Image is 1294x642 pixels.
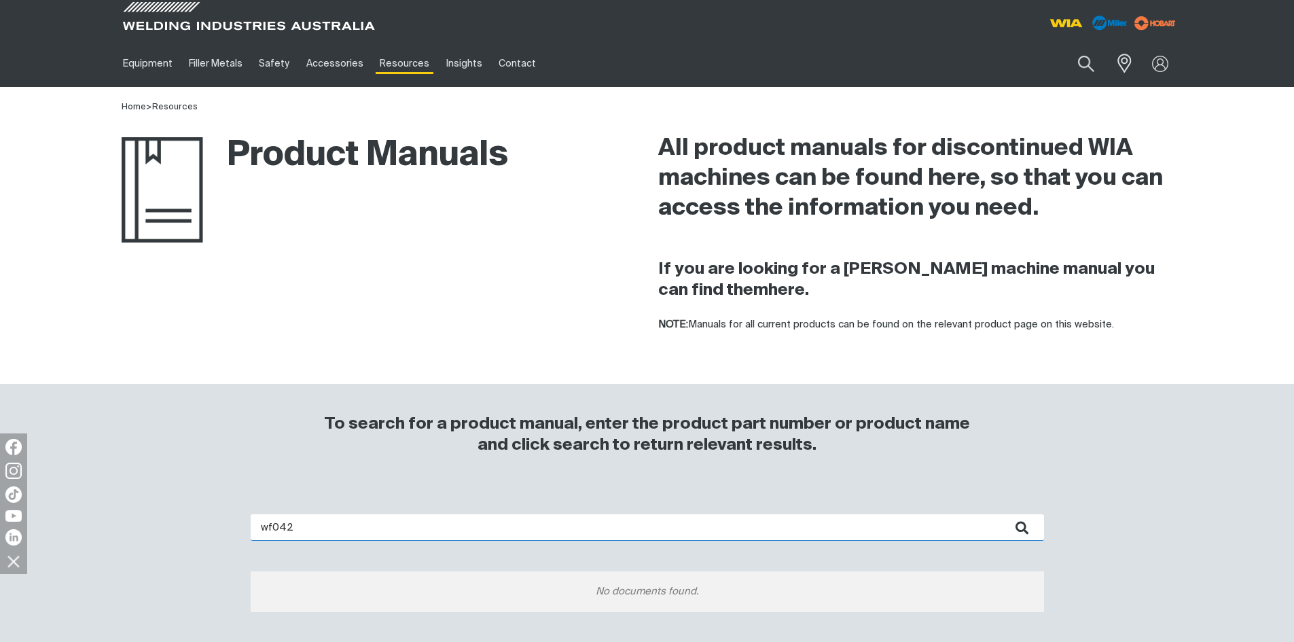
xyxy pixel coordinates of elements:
a: Safety [251,40,298,87]
img: miller [1130,13,1180,33]
input: Product name or item number... [1045,48,1109,79]
button: Search products [1063,48,1109,79]
a: Equipment [115,40,181,87]
strong: If you are looking for a [PERSON_NAME] machine manual you can find them [658,261,1155,298]
a: Filler Metals [181,40,251,87]
img: Instagram [5,463,22,479]
h1: Product Manuals [122,134,508,178]
a: Resources [152,103,198,111]
h3: To search for a product manual, enter the product part number or product name and click search to... [319,414,976,456]
img: TikTok [5,486,22,503]
a: Home [122,103,146,111]
img: LinkedIn [5,529,22,546]
nav: Main [115,40,914,87]
a: here. [768,282,809,298]
a: Accessories [298,40,372,87]
span: > [146,103,152,111]
img: YouTube [5,510,22,522]
img: hide socials [2,550,25,573]
a: Resources [372,40,437,87]
div: No documents found. [251,571,1044,612]
p: Manuals for all current products can be found on the relevant product page on this website. [658,317,1173,333]
input: Enter search... [251,514,1044,541]
h2: All product manuals for discontinued WIA machines can be found here, so that you can access the i... [658,134,1173,224]
strong: NOTE: [658,319,688,329]
img: Facebook [5,439,22,455]
a: Contact [490,40,544,87]
a: Insights [437,40,490,87]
